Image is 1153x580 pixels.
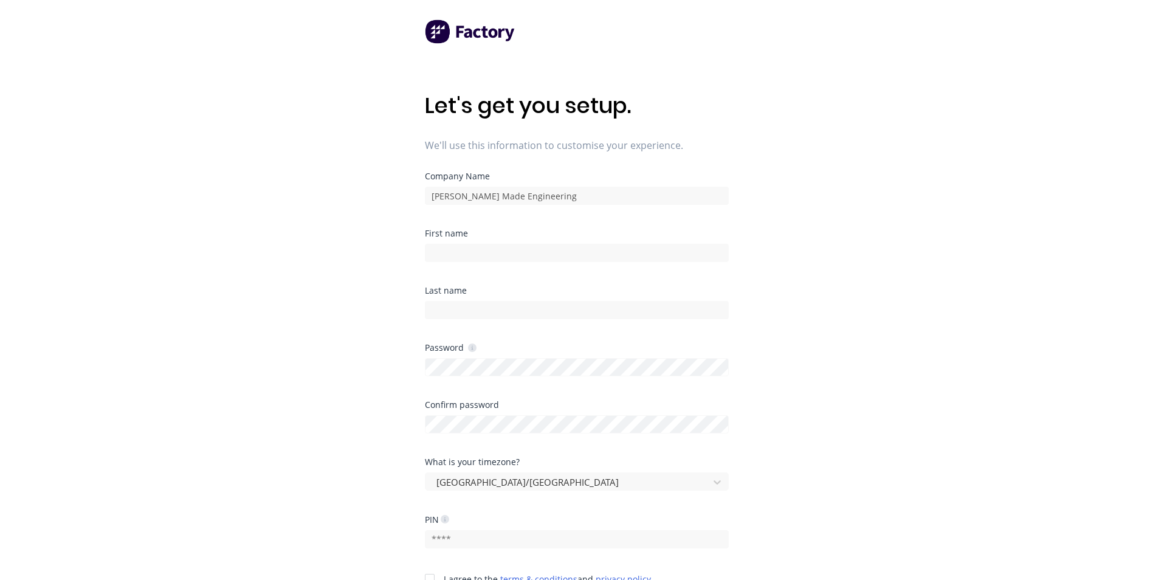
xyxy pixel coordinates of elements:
[425,19,516,44] img: Factory
[425,138,729,153] span: We'll use this information to customise your experience.
[425,458,729,466] div: What is your timezone?
[425,92,729,119] h1: Let's get you setup.
[425,342,477,353] div: Password
[425,229,729,238] div: First name
[425,172,729,181] div: Company Name
[425,286,729,295] div: Last name
[425,514,449,525] div: PIN
[425,401,729,409] div: Confirm password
